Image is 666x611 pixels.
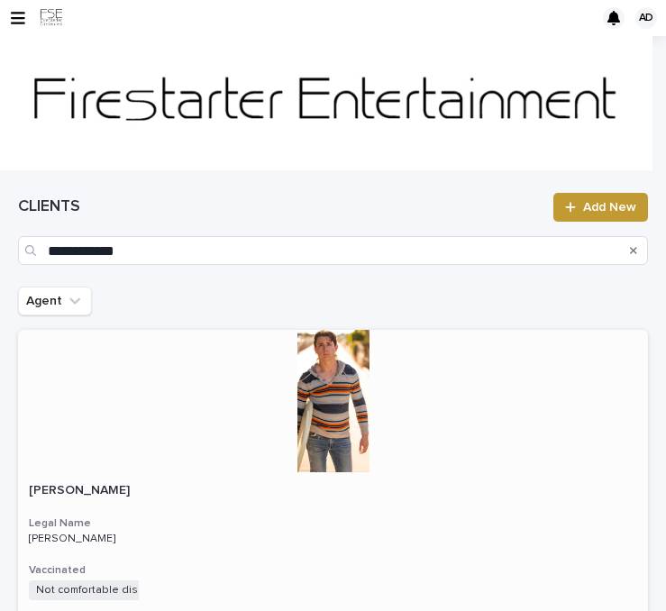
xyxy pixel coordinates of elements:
h1: CLIENTS [18,196,543,218]
button: Agent [18,287,92,315]
span: Add New [583,201,636,214]
div: AD [635,7,657,29]
h3: Vaccinated [29,563,637,578]
h3: Legal Name [29,516,637,531]
img: 9JgRvJ3ETPGCJDhvPVA5 [40,6,63,30]
input: Search [18,236,648,265]
p: [PERSON_NAME] [29,533,158,545]
a: Add New [553,193,648,222]
p: [PERSON_NAME] [29,483,158,498]
span: Not comfortable disclosing my private medical information [29,580,338,600]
